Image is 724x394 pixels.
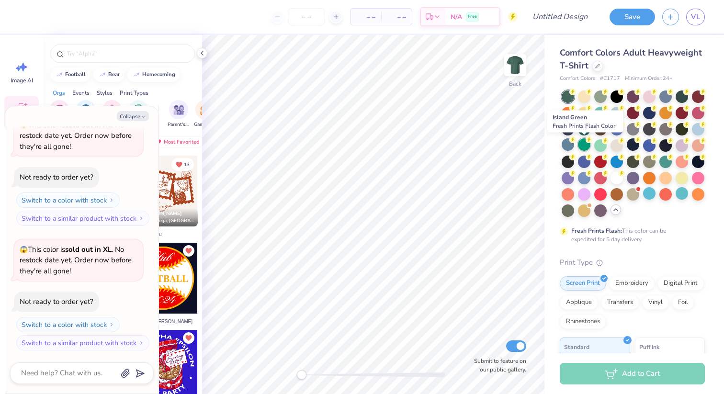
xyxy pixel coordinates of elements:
span: Comfort Colors [560,75,595,83]
img: Switch to a color with stock [109,197,114,203]
label: Submit to feature on our public gallery. [469,357,526,374]
span: Standard [564,342,589,352]
span: 😱 [20,121,28,130]
span: Chi Omega, [GEOGRAPHIC_DATA] [142,217,194,225]
span: Fresh Prints Flash Color [553,122,615,130]
div: Print Types [120,89,148,97]
div: Not ready to order yet? [20,297,93,306]
img: Sports Image [133,104,144,115]
span: Game Day [194,121,216,128]
span: 😱 [20,245,28,254]
button: Save [610,9,655,25]
button: football [50,68,90,82]
div: Most Favorited [150,136,204,147]
div: filter for Game Day [194,100,216,128]
span: 13 [184,162,190,167]
div: Styles [97,89,113,97]
div: Island Green [547,111,623,133]
img: trend_line.gif [133,72,140,78]
div: Rhinestones [560,315,606,329]
input: – – [288,8,325,25]
div: Transfers [601,295,639,310]
div: Digital Print [657,276,704,291]
img: Fraternity Image [80,104,91,115]
img: Switch to a color with stock [109,322,114,327]
span: VL [691,11,700,23]
div: Print Type [560,257,705,268]
div: bear [108,72,120,77]
button: Switch to a color with stock [16,192,120,208]
img: Switch to a similar product with stock [138,340,144,346]
div: Applique [560,295,598,310]
div: Foil [672,295,694,310]
input: Try "Alpha" [66,49,189,58]
div: Not ready to order yet? [20,172,93,182]
div: Back [509,79,521,88]
div: This color can be expedited for 5 day delivery. [571,226,689,244]
img: trend_line.gif [56,72,63,78]
span: Parent's Weekend [168,121,190,128]
strong: sold out in XL [65,120,112,130]
span: N/A [451,12,462,22]
button: Switch to a similar product with stock [16,211,149,226]
button: homecoming [127,68,180,82]
button: bear [93,68,124,82]
button: Switch to a color with stock [16,317,120,332]
div: football [65,72,86,77]
div: filter for Club [102,100,122,128]
span: – – [387,12,406,22]
a: VL [686,9,705,25]
div: filter for Sports [129,100,148,128]
div: Vinyl [642,295,669,310]
button: Collapse [117,111,149,121]
span: This color is . No restock date yet. Order now before they're all gone! [20,245,132,276]
div: filter for Sorority [50,100,69,128]
button: filter button [194,100,216,128]
img: Game Day Image [200,104,211,115]
span: Puff Ink [639,342,659,352]
strong: Fresh Prints Flash: [571,227,622,235]
span: [PERSON_NAME] [142,210,182,217]
div: Events [72,89,90,97]
div: filter for Fraternity [75,100,97,128]
button: filter button [129,100,148,128]
img: trend_line.gif [99,72,106,78]
button: Unlike [171,158,194,171]
button: filter button [168,100,190,128]
span: Comfort Colors Adult Heavyweight T-Shirt [560,47,702,71]
img: Back [506,56,525,75]
span: Free [468,13,477,20]
div: Embroidery [609,276,655,291]
button: filter button [50,100,69,128]
input: Untitled Design [525,7,595,26]
div: Screen Print [560,276,606,291]
button: filter button [75,100,97,128]
div: homecoming [142,72,175,77]
span: Minimum Order: 24 + [625,75,673,83]
span: # C1717 [600,75,620,83]
span: – – [356,12,375,22]
button: filter button [102,100,122,128]
div: Accessibility label [297,370,306,380]
span: This color is . No restock date yet. Order now before they're all gone! [20,120,132,151]
div: Orgs [53,89,65,97]
img: Club Image [107,104,117,115]
span: Fav by [PERSON_NAME] [140,318,192,325]
span: Image AI [11,77,33,84]
div: filter for Parent's Weekend [168,100,190,128]
button: Switch to a similar product with stock [16,335,149,350]
img: Parent's Weekend Image [173,104,184,115]
img: Switch to a similar product with stock [138,215,144,221]
strong: sold out in XL [65,245,112,254]
img: Sorority Image [54,104,65,115]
